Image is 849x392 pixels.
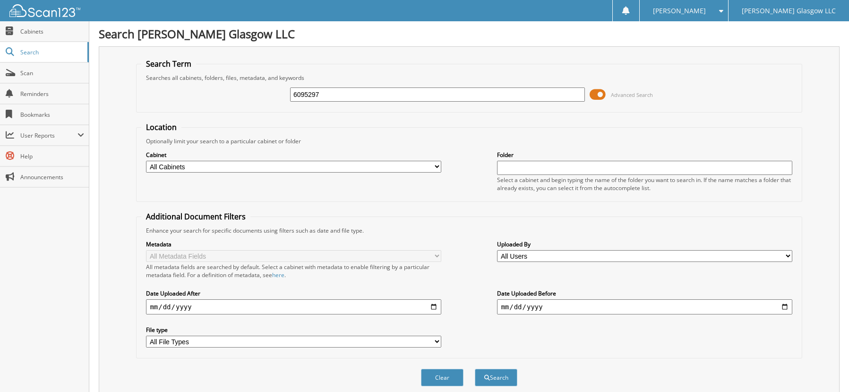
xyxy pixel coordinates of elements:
[497,240,792,248] label: Uploaded By
[475,369,517,386] button: Search
[742,8,836,14] span: [PERSON_NAME] Glasgow LLC
[20,48,83,56] span: Search
[146,326,441,334] label: File type
[20,173,84,181] span: Announcements
[146,263,441,279] div: All metadata fields are searched by default. Select a cabinet with metadata to enable filtering b...
[20,131,77,139] span: User Reports
[611,91,653,98] span: Advanced Search
[802,347,849,392] iframe: Chat Widget
[20,111,84,119] span: Bookmarks
[141,211,250,222] legend: Additional Document Filters
[421,369,463,386] button: Clear
[20,90,84,98] span: Reminders
[497,151,792,159] label: Folder
[497,289,792,297] label: Date Uploaded Before
[653,8,706,14] span: [PERSON_NAME]
[141,137,797,145] div: Optionally limit your search to a particular cabinet or folder
[497,176,792,192] div: Select a cabinet and begin typing the name of the folder you want to search in. If the name match...
[20,69,84,77] span: Scan
[146,240,441,248] label: Metadata
[146,299,441,314] input: start
[141,74,797,82] div: Searches all cabinets, folders, files, metadata, and keywords
[20,27,84,35] span: Cabinets
[146,151,441,159] label: Cabinet
[99,26,840,42] h1: Search [PERSON_NAME] Glasgow LLC
[20,152,84,160] span: Help
[272,271,284,279] a: here
[9,4,80,17] img: scan123-logo-white.svg
[146,289,441,297] label: Date Uploaded After
[141,59,196,69] legend: Search Term
[497,299,792,314] input: end
[141,122,181,132] legend: Location
[141,226,797,235] div: Enhance your search for specific documents using filters such as date and file type.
